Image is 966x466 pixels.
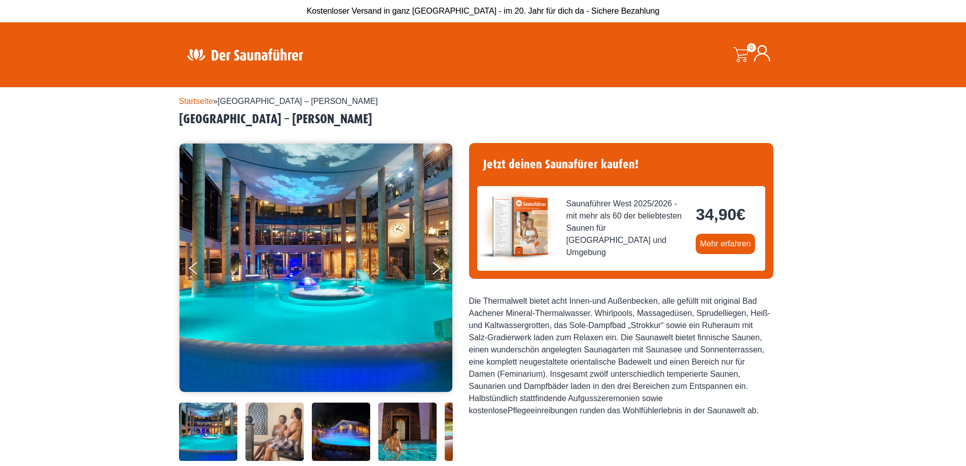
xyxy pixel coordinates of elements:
img: der-saunafuehrer-2025-west.jpg [477,186,558,267]
bdi: 34,90 [696,205,745,224]
span: » [179,97,378,105]
div: Die Thermalwelt bietet acht Innen-und Außenbecken, alle gefüllt mit original Bad Aachener Mineral... [469,295,773,417]
span: Kostenloser Versand in ganz [GEOGRAPHIC_DATA] - im 20. Jahr für dich da - Sichere Bezahlung [307,7,660,15]
h2: [GEOGRAPHIC_DATA] – [PERSON_NAME] [179,112,788,127]
span: Saunaführer West 2025/2026 - mit mehr als 60 der beliebtesten Saunen für [GEOGRAPHIC_DATA] und Um... [566,198,688,259]
button: Previous [189,258,214,283]
a: Startseite [179,97,213,105]
span: € [736,205,745,224]
span: 0 [747,43,756,52]
button: Next [431,258,456,283]
a: Mehr erfahren [696,234,755,254]
span: [GEOGRAPHIC_DATA] – [PERSON_NAME] [218,97,378,105]
h4: Jetzt deinen Saunafürer kaufen! [477,151,765,178]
